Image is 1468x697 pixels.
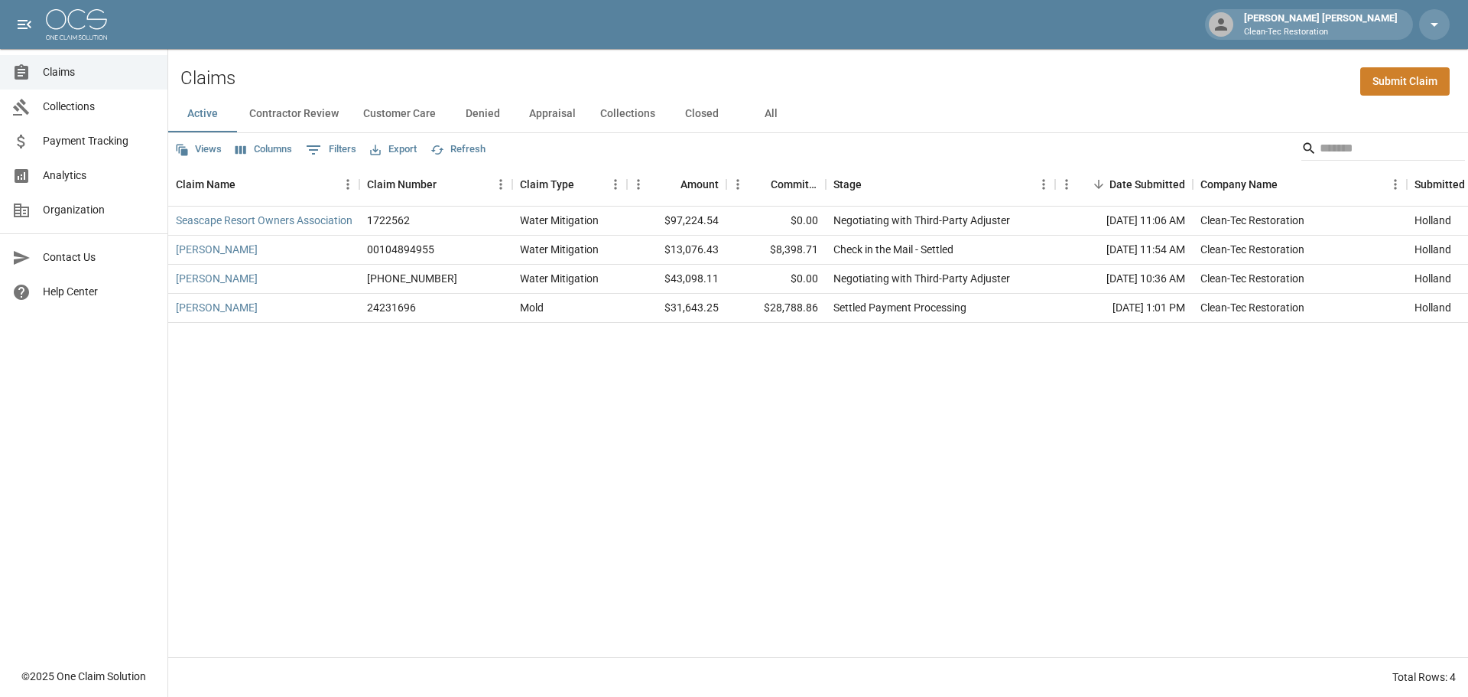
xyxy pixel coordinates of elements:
[627,294,726,323] div: $31,643.25
[180,67,235,90] h2: Claims
[1200,163,1278,206] div: Company Name
[771,163,818,206] div: Committed Amount
[1414,213,1451,228] div: Holland
[43,202,155,218] span: Organization
[627,236,726,265] div: $13,076.43
[1384,173,1407,196] button: Menu
[367,213,410,228] div: 1722562
[1088,174,1109,195] button: Sort
[1301,136,1465,164] div: Search
[833,271,1010,286] div: Negotiating with Third-Party Adjuster
[176,213,352,228] a: Seascape Resort Owners Association
[1414,242,1451,257] div: Holland
[588,96,667,132] button: Collections
[749,174,771,195] button: Sort
[1244,26,1398,39] p: Clean-Tec Restoration
[1278,174,1299,195] button: Sort
[367,163,437,206] div: Claim Number
[826,163,1055,206] div: Stage
[1414,300,1451,315] div: Holland
[237,96,351,132] button: Contractor Review
[168,96,1468,132] div: dynamic tabs
[9,9,40,40] button: open drawer
[1109,163,1185,206] div: Date Submitted
[1193,163,1407,206] div: Company Name
[235,174,257,195] button: Sort
[43,168,155,184] span: Analytics
[726,163,826,206] div: Committed Amount
[736,96,805,132] button: All
[46,9,107,40] img: ocs-logo-white-transparent.png
[726,207,826,236] div: $0.00
[366,138,421,161] button: Export
[1055,207,1193,236] div: [DATE] 11:06 AM
[520,213,599,228] div: Water Mitigation
[520,300,544,315] div: Mold
[1055,294,1193,323] div: [DATE] 1:01 PM
[862,174,883,195] button: Sort
[351,96,448,132] button: Customer Care
[427,138,489,161] button: Refresh
[171,138,226,161] button: Views
[1055,163,1193,206] div: Date Submitted
[1200,300,1304,315] div: Clean-Tec Restoration
[43,133,155,149] span: Payment Tracking
[176,163,235,206] div: Claim Name
[448,96,517,132] button: Denied
[833,163,862,206] div: Stage
[627,265,726,294] div: $43,098.11
[43,284,155,300] span: Help Center
[1392,669,1456,685] div: Total Rows: 4
[168,163,359,206] div: Claim Name
[367,242,434,257] div: 00104894955
[176,242,258,257] a: [PERSON_NAME]
[520,242,599,257] div: Water Mitigation
[512,163,627,206] div: Claim Type
[627,173,650,196] button: Menu
[1055,236,1193,265] div: [DATE] 11:54 AM
[176,271,258,286] a: [PERSON_NAME]
[437,174,458,195] button: Sort
[627,163,726,206] div: Amount
[1360,67,1450,96] a: Submit Claim
[43,249,155,265] span: Contact Us
[726,236,826,265] div: $8,398.71
[1200,271,1304,286] div: Clean-Tec Restoration
[1200,242,1304,257] div: Clean-Tec Restoration
[168,96,237,132] button: Active
[1055,173,1078,196] button: Menu
[833,213,1010,228] div: Negotiating with Third-Party Adjuster
[726,265,826,294] div: $0.00
[604,173,627,196] button: Menu
[520,163,574,206] div: Claim Type
[667,96,736,132] button: Closed
[627,207,726,236] div: $97,224.54
[659,174,680,195] button: Sort
[680,163,719,206] div: Amount
[1238,11,1404,38] div: [PERSON_NAME] [PERSON_NAME]
[367,271,457,286] div: 1006-18-2882
[517,96,588,132] button: Appraisal
[833,242,953,257] div: Check in the Mail - Settled
[520,271,599,286] div: Water Mitigation
[726,294,826,323] div: $28,788.86
[833,300,966,315] div: Settled Payment Processing
[726,173,749,196] button: Menu
[1032,173,1055,196] button: Menu
[574,174,596,195] button: Sort
[302,138,360,162] button: Show filters
[359,163,512,206] div: Claim Number
[232,138,296,161] button: Select columns
[1200,213,1304,228] div: Clean-Tec Restoration
[43,64,155,80] span: Claims
[21,669,146,684] div: © 2025 One Claim Solution
[176,300,258,315] a: [PERSON_NAME]
[1414,271,1451,286] div: Holland
[489,173,512,196] button: Menu
[336,173,359,196] button: Menu
[43,99,155,115] span: Collections
[367,300,416,315] div: 24231696
[1055,265,1193,294] div: [DATE] 10:36 AM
